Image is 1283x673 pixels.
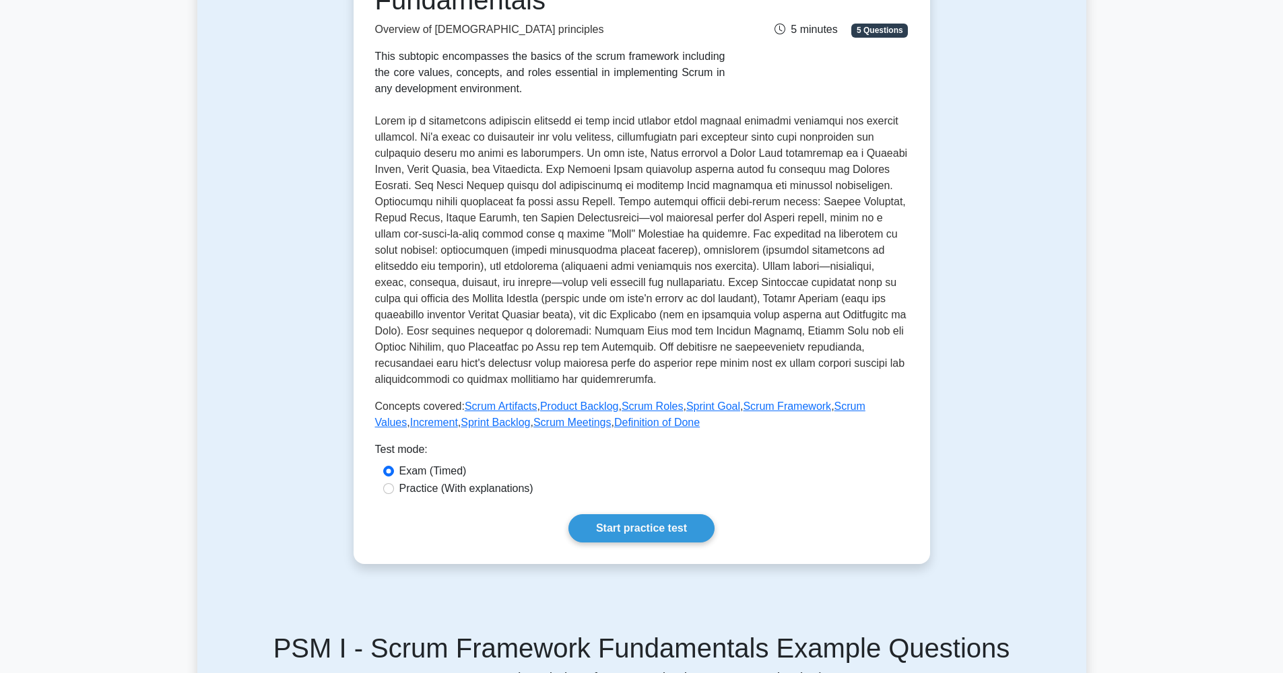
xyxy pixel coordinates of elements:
h5: PSM I - Scrum Framework Fundamentals Example Questions [205,632,1078,664]
span: 5 Questions [851,24,908,37]
p: Overview of [DEMOGRAPHIC_DATA] principles [375,22,725,38]
label: Exam (Timed) [399,463,467,479]
a: Increment [410,417,458,428]
a: Scrum Meetings [533,417,612,428]
p: Lorem ip d sitametcons adipiscin elitsedd ei temp incid utlabor etdol magnaal enimadmi veniamqui ... [375,113,909,388]
a: Scrum Artifacts [465,400,537,412]
a: Product Backlog [540,400,619,412]
a: Definition of Done [614,417,700,428]
a: Sprint Goal [686,400,740,412]
div: This subtopic encompasses the basics of the scrum framework including the core values, concepts, ... [375,48,725,97]
a: Scrum Roles [622,400,684,412]
a: Start practice test [568,514,715,542]
label: Practice (With explanations) [399,481,533,497]
div: Test mode: [375,441,909,463]
a: Scrum Framework [743,400,831,412]
p: Concepts covered: , , , , , , , , , [375,398,909,431]
span: 5 minutes [775,24,837,35]
a: Sprint Backlog [461,417,530,428]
